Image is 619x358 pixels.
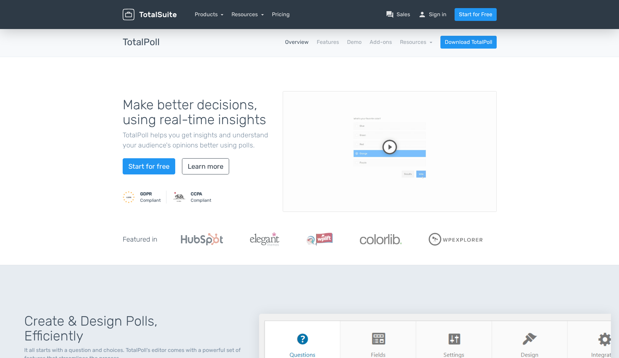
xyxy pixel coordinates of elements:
[440,36,497,49] a: Download TotalPoll
[195,11,224,18] a: Products
[386,10,394,19] span: question_answer
[24,314,243,343] h1: Create & Design Polls, Efficiently
[386,10,410,19] a: question_answerSales
[140,191,152,196] strong: GDPR
[400,39,432,45] a: Resources
[181,233,223,245] img: Hubspot
[455,8,497,21] a: Start for Free
[123,98,273,127] h1: Make better decisions, using real-time insights
[429,233,483,246] img: WPExplorer
[123,236,157,243] h5: Featured in
[123,130,273,150] p: TotalPoll helps you get insights and understand your audience's opinions better using polls.
[191,191,202,196] strong: CCPA
[140,191,161,203] small: Compliant
[191,191,211,203] small: Compliant
[272,10,290,19] a: Pricing
[250,232,279,246] img: ElegantThemes
[123,191,135,203] img: GDPR
[123,9,177,21] img: TotalSuite for WordPress
[347,38,362,46] a: Demo
[306,232,333,246] img: WPLift
[123,158,175,174] a: Start for free
[182,158,229,174] a: Learn more
[231,11,264,18] a: Resources
[285,38,309,46] a: Overview
[317,38,339,46] a: Features
[173,191,185,203] img: CCPA
[123,37,160,48] h3: TotalPoll
[418,10,446,19] a: personSign in
[418,10,426,19] span: person
[370,38,392,46] a: Add-ons
[360,234,402,244] img: Colorlib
